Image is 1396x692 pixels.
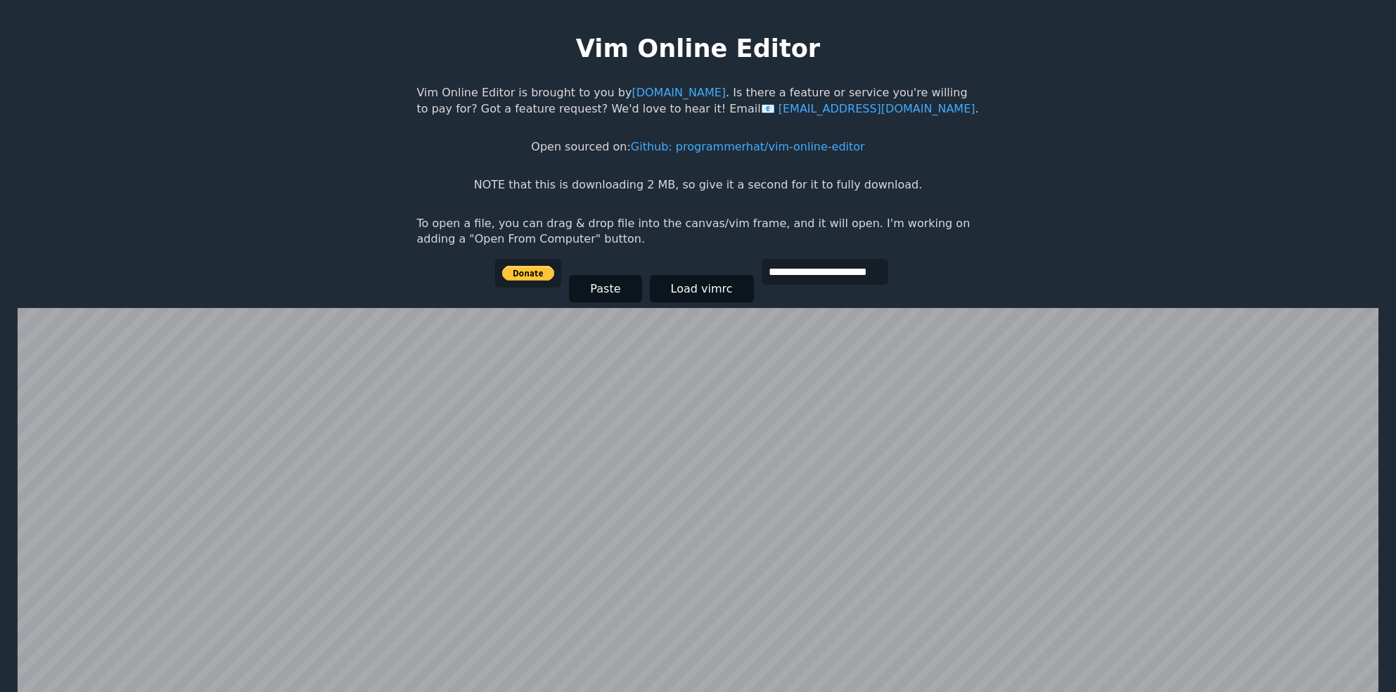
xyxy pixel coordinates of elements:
[576,31,820,65] h1: Vim Online Editor
[474,177,922,193] p: NOTE that this is downloading 2 MB, so give it a second for it to fully download.
[631,140,865,153] a: Github: programmerhat/vim-online-editor
[632,86,726,99] a: [DOMAIN_NAME]
[417,216,980,248] p: To open a file, you can drag & drop file into the canvas/vim frame, and it will open. I'm working...
[569,275,641,302] button: Paste
[417,85,980,117] p: Vim Online Editor is brought to you by . Is there a feature or service you're willing to pay for?...
[650,275,754,302] button: Load vimrc
[761,102,975,115] a: [EMAIL_ADDRESS][DOMAIN_NAME]
[531,139,864,155] p: Open sourced on:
